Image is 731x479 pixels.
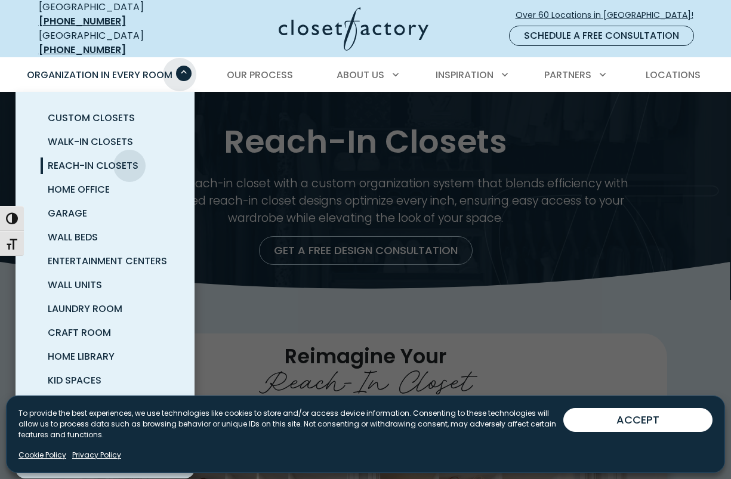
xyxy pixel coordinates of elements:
[48,350,115,363] span: Home Library
[48,111,135,125] span: Custom Closets
[48,206,87,220] span: Garage
[39,43,126,57] a: [PHONE_NUMBER]
[563,408,713,432] button: ACCEPT
[72,450,121,461] a: Privacy Policy
[515,5,704,26] a: Over 60 Locations in [GEOGRAPHIC_DATA]!
[48,254,167,268] span: Entertainment Centers
[48,278,102,292] span: Wall Units
[509,26,694,46] a: Schedule a Free Consultation
[516,9,703,21] span: Over 60 Locations in [GEOGRAPHIC_DATA]!
[39,29,185,57] div: [GEOGRAPHIC_DATA]
[27,68,172,82] span: Organization in Every Room
[48,326,111,339] span: Craft Room
[48,302,122,316] span: Laundry Room
[279,7,428,51] img: Closet Factory Logo
[544,68,591,82] span: Partners
[18,408,563,440] p: To provide the best experiences, we use technologies like cookies to store and/or access device i...
[337,68,384,82] span: About Us
[48,373,101,387] span: Kid Spaces
[48,183,110,196] span: Home Office
[48,135,133,149] span: Walk-In Closets
[436,68,493,82] span: Inspiration
[18,450,66,461] a: Cookie Policy
[48,230,98,244] span: Wall Beds
[227,68,293,82] span: Our Process
[18,58,713,92] nav: Primary Menu
[16,92,195,478] ul: Organization in Every Room submenu
[48,159,138,172] span: Reach-In Closets
[39,14,126,28] a: [PHONE_NUMBER]
[646,68,701,82] span: Locations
